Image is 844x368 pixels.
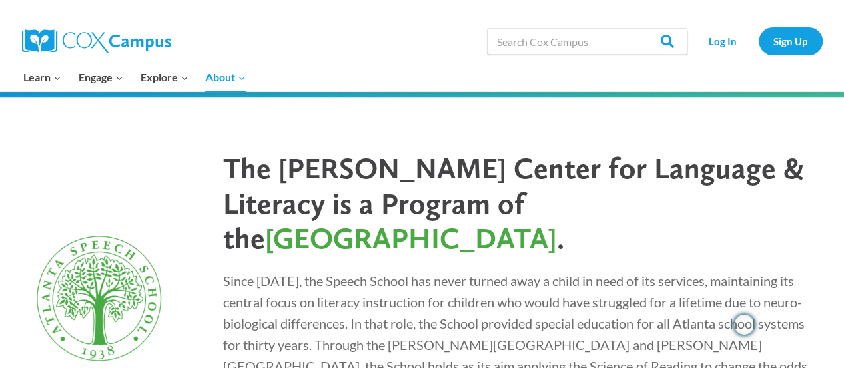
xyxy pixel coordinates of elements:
a: Log In [694,27,752,55]
p: The [PERSON_NAME] Center for Language & Literacy is a Program of the . [223,150,817,256]
button: Child menu of Explore [132,63,197,91]
button: Child menu of About [197,63,254,91]
a: Sign Up [759,27,823,55]
button: Child menu of Learn [15,63,71,91]
img: Cox Campus [22,29,171,53]
button: Child menu of Engage [70,63,132,91]
nav: Primary Navigation [15,63,254,91]
input: Search Cox Campus [487,28,687,55]
span: [GEOGRAPHIC_DATA] [265,220,557,255]
nav: Secondary Navigation [694,27,823,55]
